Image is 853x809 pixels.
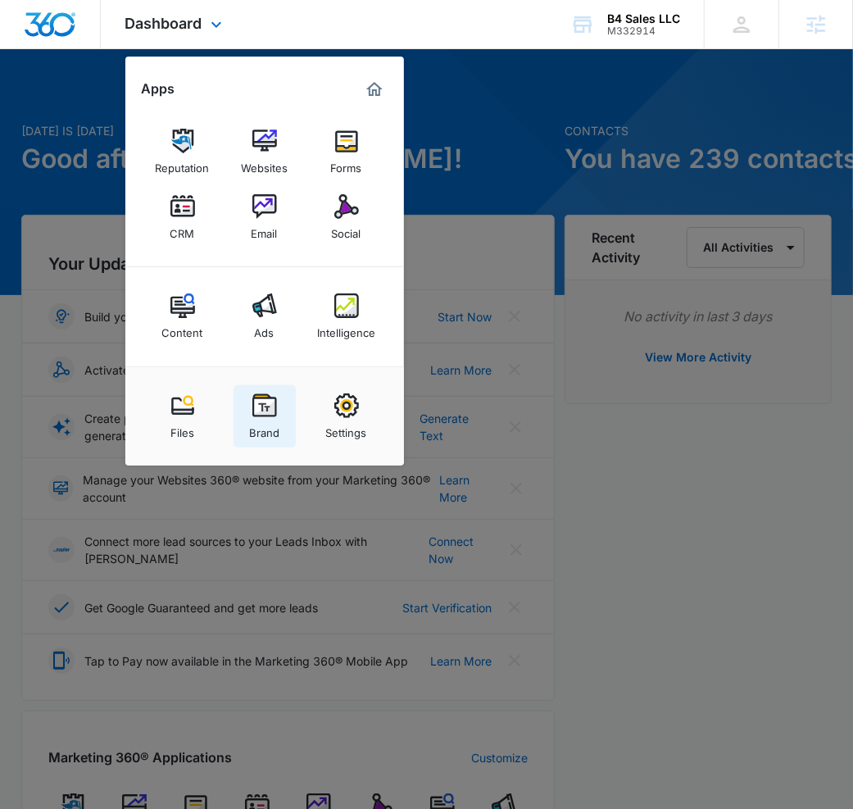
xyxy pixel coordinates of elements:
span: Dashboard [125,15,202,32]
div: CRM [170,219,195,240]
div: Intelligence [317,318,375,339]
a: CRM [152,186,214,248]
h2: Apps [142,81,175,97]
div: account id [607,25,680,37]
a: Brand [234,385,296,448]
a: Intelligence [315,285,378,348]
a: Marketing 360® Dashboard [361,76,388,102]
a: Reputation [152,120,214,183]
div: Settings [326,418,367,439]
a: Content [152,285,214,348]
div: Files [170,418,194,439]
div: Reputation [156,153,210,175]
a: Forms [315,120,378,183]
div: Ads [255,318,275,339]
a: Social [315,186,378,248]
div: Email [252,219,278,240]
a: Files [152,385,214,448]
a: Settings [315,385,378,448]
div: Websites [241,153,288,175]
div: Social [332,219,361,240]
a: Websites [234,120,296,183]
a: Email [234,186,296,248]
div: Brand [249,418,279,439]
div: Forms [331,153,362,175]
div: account name [607,12,680,25]
div: Content [162,318,203,339]
a: Ads [234,285,296,348]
